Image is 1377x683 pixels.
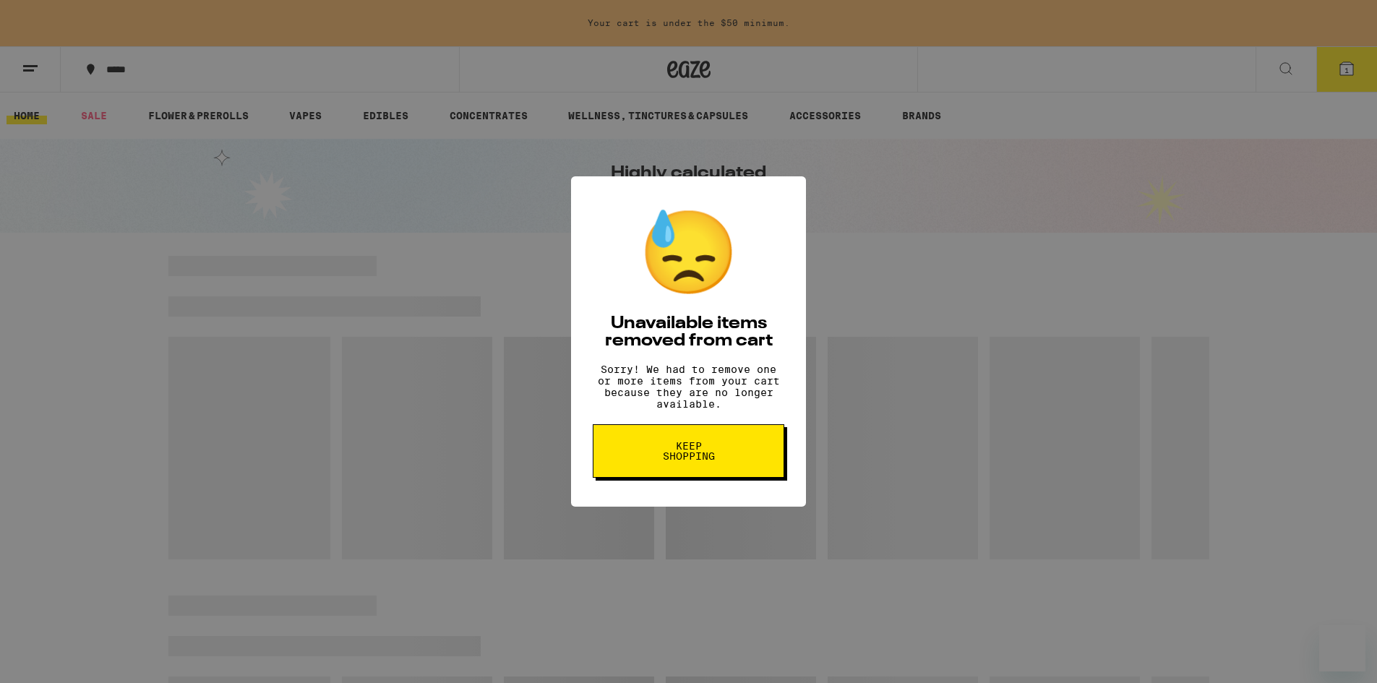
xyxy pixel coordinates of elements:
h2: Unavailable items removed from cart [593,315,784,350]
span: Keep Shopping [651,441,726,461]
div: 😓 [638,205,739,301]
p: Sorry! We had to remove one or more items from your cart because they are no longer available. [593,364,784,410]
iframe: Button to launch messaging window [1319,625,1365,671]
button: Keep Shopping [593,424,784,478]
